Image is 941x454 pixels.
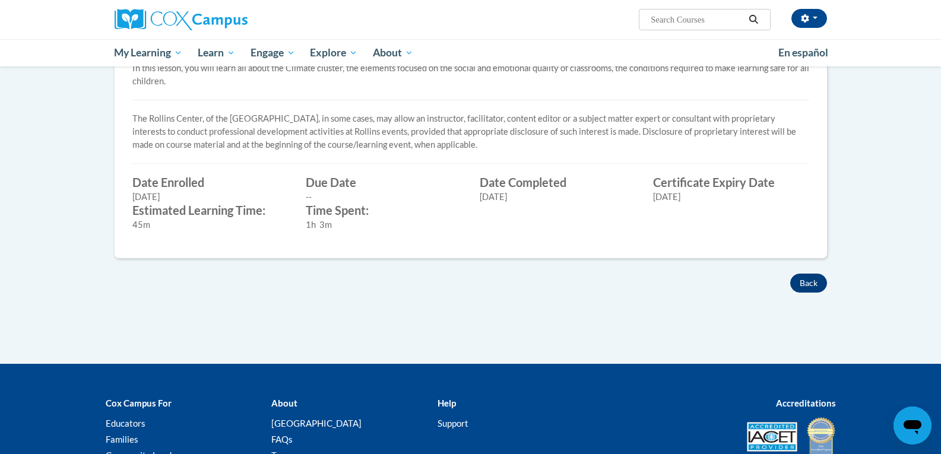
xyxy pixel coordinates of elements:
a: Educators [106,418,145,428]
a: Explore [302,39,365,66]
button: Account Settings [791,9,827,28]
a: Families [106,434,138,445]
div: [DATE] [653,191,809,204]
label: Certificate Expiry Date [653,176,809,189]
div: 45m [132,218,289,231]
a: Learn [190,39,243,66]
p: The Rollins Center, of the [GEOGRAPHIC_DATA], in some cases, may allow an instructor, facilitator... [132,112,809,151]
a: My Learning [107,39,191,66]
span: About [373,46,413,60]
b: About [271,398,297,408]
button: Search [744,12,762,27]
div: [DATE] [132,191,289,204]
label: Date Enrolled [132,176,289,189]
span: En español [778,46,828,59]
div: 1h 3m [306,218,462,231]
div: Main menu [97,39,845,66]
label: Due Date [306,176,462,189]
img: Accredited IACET® Provider [747,422,797,452]
b: Accreditations [776,398,836,408]
b: Help [438,398,456,408]
a: Cox Campus [115,9,340,30]
a: Engage [243,39,303,66]
label: Date Completed [480,176,636,189]
div: [DATE] [480,191,636,204]
iframe: Button to launch messaging window [894,407,932,445]
input: Search Courses [649,12,744,27]
span: Learn [198,46,235,60]
a: FAQs [271,434,293,445]
b: Cox Campus For [106,398,172,408]
span: My Learning [114,46,182,60]
div: -- [306,191,462,204]
span: Engage [251,46,295,60]
div: In this lesson, you will learn all about the Climate cluster, the elements focused on the social ... [132,62,809,88]
a: En español [771,40,836,65]
button: Back [790,274,827,293]
a: About [365,39,421,66]
a: Support [438,418,468,428]
a: [GEOGRAPHIC_DATA] [271,418,362,428]
img: Cox Campus [115,9,248,30]
label: Estimated Learning Time: [132,204,289,217]
span: Explore [310,46,357,60]
label: Time Spent: [306,204,462,217]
